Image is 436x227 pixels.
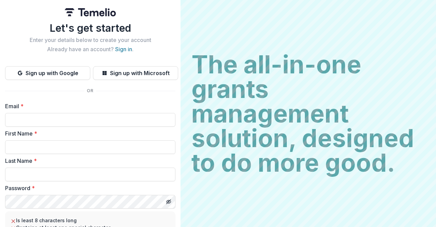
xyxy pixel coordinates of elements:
[163,196,174,207] button: Toggle password visibility
[5,184,171,192] label: Password
[11,217,170,224] li: Is least 8 characters long
[5,157,171,165] label: Last Name
[5,129,171,138] label: First Name
[5,46,175,53] h2: Already have an account? .
[65,8,116,16] img: Temelio
[5,66,90,80] button: Sign up with Google
[5,37,175,43] h2: Enter your details below to create your account
[93,66,178,80] button: Sign up with Microsoft
[5,22,175,34] h1: Let's get started
[115,46,132,53] a: Sign in
[5,102,171,110] label: Email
